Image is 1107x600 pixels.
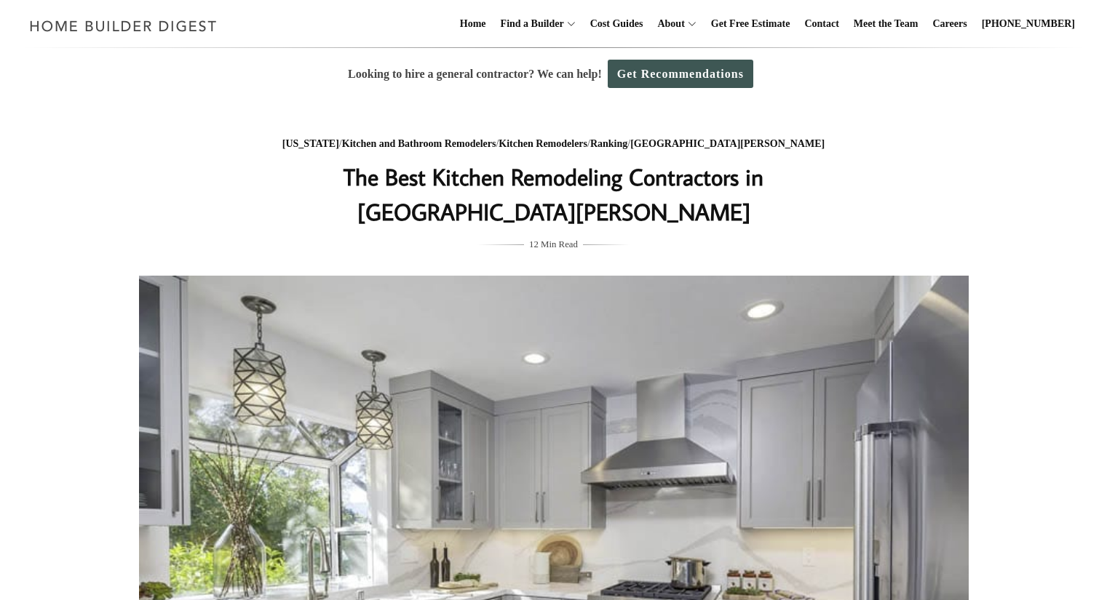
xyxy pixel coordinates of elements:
[651,1,684,47] a: About
[798,1,844,47] a: Contact
[495,1,564,47] a: Find a Builder
[590,138,627,149] a: Ranking
[499,138,587,149] a: Kitchen Remodelers
[584,1,649,47] a: Cost Guides
[848,1,924,47] a: Meet the Team
[454,1,492,47] a: Home
[630,138,825,149] a: [GEOGRAPHIC_DATA][PERSON_NAME]
[23,12,223,40] img: Home Builder Digest
[608,60,753,88] a: Get Recommendations
[263,135,844,153] div: / / / /
[282,138,339,149] a: [US_STATE]
[342,138,496,149] a: Kitchen and Bathroom Remodelers
[263,159,844,229] h1: The Best Kitchen Remodeling Contractors in [GEOGRAPHIC_DATA][PERSON_NAME]
[976,1,1081,47] a: [PHONE_NUMBER]
[927,1,973,47] a: Careers
[529,236,578,252] span: 12 Min Read
[705,1,796,47] a: Get Free Estimate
